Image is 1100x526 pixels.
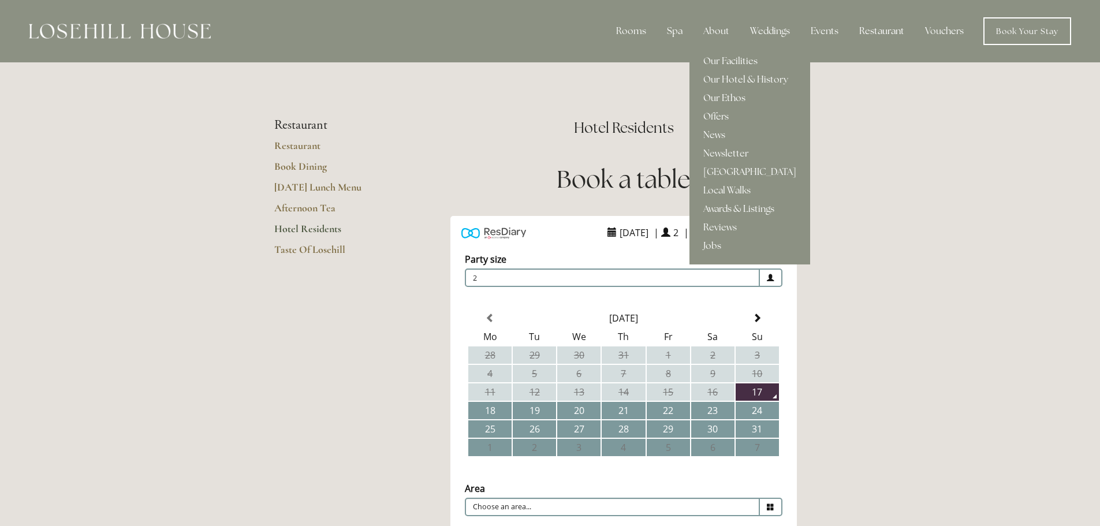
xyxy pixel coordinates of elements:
td: 8 [647,365,690,382]
th: Mo [468,328,512,345]
td: 31 [602,346,645,364]
h1: Book a table [422,162,826,196]
a: Local Walks [689,181,810,200]
td: 3 [557,439,601,456]
td: 7 [602,365,645,382]
td: 5 [513,365,556,382]
td: 6 [557,365,601,382]
td: 20 [557,402,601,419]
a: Restaurant [274,139,385,160]
img: Losehill House [29,24,211,39]
th: Tu [513,328,556,345]
span: [DATE] [617,223,651,242]
td: 1 [647,346,690,364]
td: 23 [691,402,734,419]
th: We [557,328,601,345]
a: Book Your Stay [983,17,1071,45]
li: Restaurant [274,118,385,133]
div: Rooms [607,20,655,43]
span: | [684,226,689,239]
a: Book Dining [274,160,385,181]
td: 4 [468,365,512,382]
th: Su [736,328,779,345]
td: 26 [513,420,556,438]
th: Fr [647,328,690,345]
a: Newsletter [689,144,810,163]
span: Next Month [752,314,762,323]
span: 2 [465,268,760,287]
td: 5 [647,439,690,456]
td: 11 [468,383,512,401]
td: 28 [468,346,512,364]
td: 9 [691,365,734,382]
td: 29 [647,420,690,438]
td: 18 [468,402,512,419]
div: Weddings [741,20,799,43]
td: 7 [736,439,779,456]
th: Select Month [513,309,734,327]
img: Powered by ResDiary [461,225,526,241]
a: Reviews [689,218,810,237]
td: 24 [736,402,779,419]
span: Previous Month [486,314,495,323]
td: 19 [513,402,556,419]
a: Our Hotel & History [689,70,810,89]
td: 2 [691,346,734,364]
a: News [689,126,810,144]
td: 27 [557,420,601,438]
a: Our Ethos [689,89,810,107]
td: 12 [513,383,556,401]
td: 30 [557,346,601,364]
td: 13 [557,383,601,401]
a: Afternoon Tea [274,202,385,222]
td: 30 [691,420,734,438]
td: 16 [691,383,734,401]
span: 2 [670,223,681,242]
td: 14 [602,383,645,401]
td: 17 [736,383,779,401]
td: 4 [602,439,645,456]
a: Vouchers [916,20,973,43]
td: 10 [736,365,779,382]
label: Area [465,482,485,495]
a: Hotel Residents [274,222,385,243]
a: Jobs [689,237,810,255]
a: Our Facilities [689,52,810,70]
a: Awards & Listings [689,200,810,218]
th: Th [602,328,645,345]
span: | [654,226,659,239]
td: 28 [602,420,645,438]
div: About [694,20,739,43]
h2: Hotel Residents [422,118,826,138]
a: [DATE] Lunch Menu [274,181,385,202]
a: Offers [689,107,810,126]
div: Restaurant [850,20,913,43]
td: 21 [602,402,645,419]
td: 3 [736,346,779,364]
td: 2 [513,439,556,456]
td: 22 [647,402,690,419]
td: 1 [468,439,512,456]
th: Sa [691,328,734,345]
td: 6 [691,439,734,456]
td: 31 [736,420,779,438]
td: 25 [468,420,512,438]
div: Spa [658,20,692,43]
div: Events [801,20,848,43]
label: Party size [465,253,506,266]
td: 29 [513,346,556,364]
td: 15 [647,383,690,401]
a: [GEOGRAPHIC_DATA] [689,163,810,181]
a: Taste Of Losehill [274,243,385,264]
